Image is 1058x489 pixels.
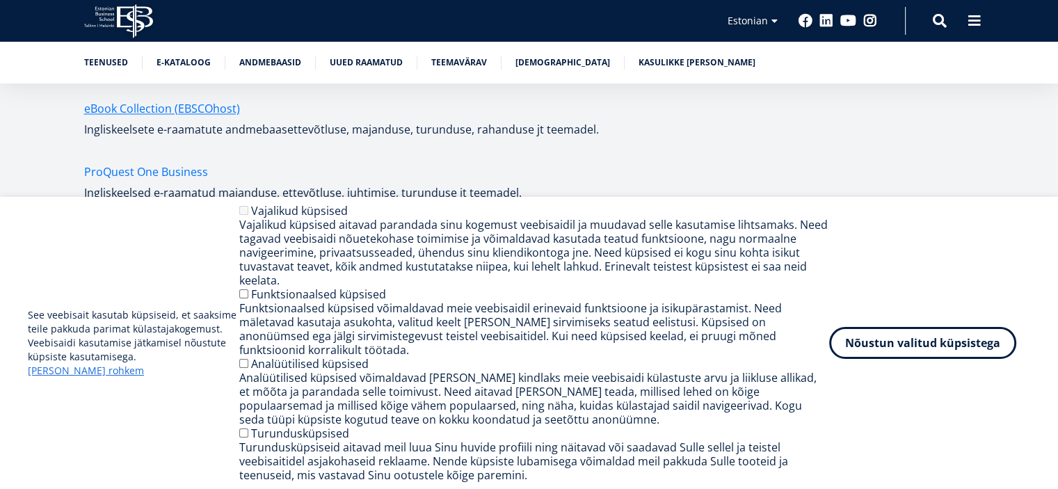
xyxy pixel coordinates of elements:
[84,98,745,140] p: Ingliskeelsete e-raamatute andmebaas ettevõtluse, majanduse, turunduse, rahanduse jt teemadel.
[28,308,239,378] p: See veebisait kasutab küpsiseid, et saaksime teile pakkuda parimat külastajakogemust. Veebisaidi ...
[239,56,301,70] a: Andmebaasid
[330,56,403,70] a: Uued raamatud
[239,440,829,482] div: Turundusküpsiseid aitavad meil luua Sinu huvide profiili ning näitavad või saadavad Sulle sellel ...
[799,14,812,28] a: Facebook
[84,161,208,182] a: ProQuest One Business
[863,14,877,28] a: Instagram
[251,203,348,218] label: Vajalikud küpsised
[829,327,1016,359] button: Nõustun valitud küpsistega
[84,182,745,202] p: Ingliskeelsed e-raamatud majanduse, ettevõtluse, juhtimise, turunduse jt teemadel.
[840,14,856,28] a: Youtube
[84,98,240,119] a: eBook Collection (EBSCOhost)
[515,56,610,70] a: [DEMOGRAPHIC_DATA]
[639,56,755,70] a: Kasulikke [PERSON_NAME]
[251,426,349,441] label: Turundusküpsised
[251,287,386,302] label: Funktsionaalsed küpsised
[157,56,211,70] a: E-kataloog
[239,301,829,357] div: Funktsionaalsed küpsised võimaldavad meie veebisaidil erinevaid funktsioone ja isikupärastamist. ...
[251,356,369,371] label: Analüütilised küpsised
[819,14,833,28] a: Linkedin
[84,49,745,84] h2: E-raamatud:
[84,56,128,70] a: Teenused
[239,371,829,426] div: Analüütilised küpsised võimaldavad [PERSON_NAME] kindlaks meie veebisaidi külastuste arvu ja liik...
[239,218,829,287] div: Vajalikud küpsised aitavad parandada sinu kogemust veebisaidil ja muudavad selle kasutamise lihts...
[431,56,487,70] a: Teemavärav
[28,364,144,378] a: [PERSON_NAME] rohkem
